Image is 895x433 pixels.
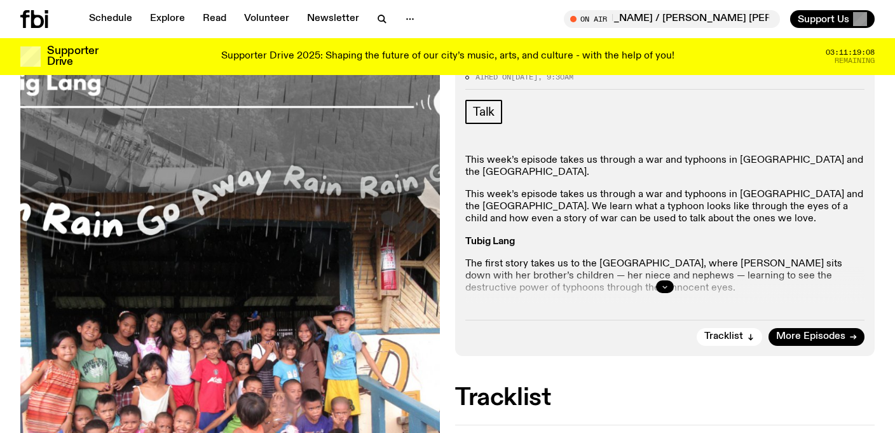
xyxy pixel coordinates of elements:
p: The first story takes us to the [GEOGRAPHIC_DATA], where [PERSON_NAME] sits down with her brother... [465,258,864,295]
a: More Episodes [769,328,864,346]
span: Remaining [835,57,875,64]
span: 03:11:19:08 [826,49,875,56]
h3: Supporter Drive [47,46,98,67]
span: More Episodes [776,332,845,341]
span: , 9:30am [538,72,573,82]
p: This week’s episode takes us through a war and typhoons in [GEOGRAPHIC_DATA] and the [GEOGRAPHIC_... [465,189,864,226]
span: Talk [473,105,495,119]
button: Tracklist [697,328,762,346]
a: Volunteer [236,10,297,28]
p: This week’s episode takes us through a war and typhoons in [GEOGRAPHIC_DATA] and the [GEOGRAPHIC_... [465,155,864,179]
strong: Tubig Lang [465,237,515,247]
p: Supporter Drive 2025: Shaping the future of our city’s music, arts, and culture - with the help o... [221,51,674,62]
button: On AirMornings with [PERSON_NAME] / [PERSON_NAME] [PERSON_NAME] and mmilton interview [564,10,780,28]
a: Explore [142,10,193,28]
a: Read [195,10,234,28]
h2: Tracklist [455,387,875,409]
a: Schedule [81,10,140,28]
span: Support Us [798,13,849,25]
span: [DATE] [511,72,538,82]
span: Aired on [475,72,511,82]
span: Tracklist [704,332,743,341]
button: Support Us [790,10,875,28]
a: Talk [465,100,502,124]
a: Newsletter [299,10,367,28]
